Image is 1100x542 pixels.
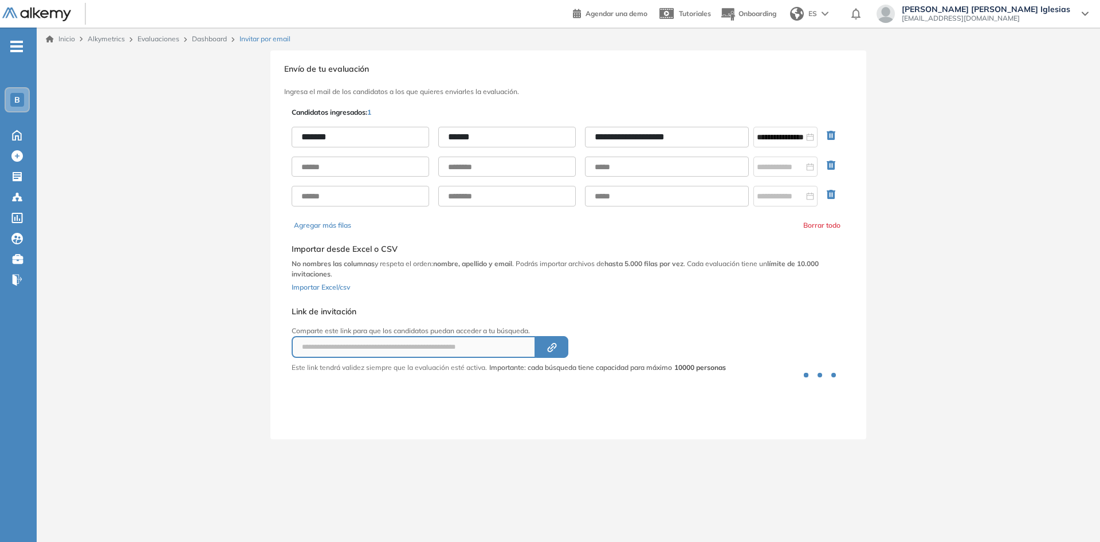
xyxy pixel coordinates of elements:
[604,259,683,268] b: hasta 5.000 filas por vez
[10,45,23,48] i: -
[367,108,371,116] span: 1
[192,34,227,43] a: Dashboard
[808,9,817,19] span: ES
[284,64,852,74] h3: Envío de tu evaluación
[88,34,125,43] span: Alkymetrics
[292,259,375,268] b: No nombres las columnas
[822,11,828,16] img: arrow
[284,88,852,96] h3: Ingresa el mail de los candidatos a los que quieres enviarles la evaluación.
[674,363,726,372] strong: 10000 personas
[790,7,804,21] img: world
[292,307,726,317] h5: Link de invitación
[292,283,350,291] span: Importar Excel/csv
[803,220,840,231] button: Borrar todo
[573,6,647,20] a: Agendar una demo
[292,259,819,278] b: límite de 10.000 invitaciones
[433,259,512,268] b: nombre, apellido y email
[738,9,776,18] span: Onboarding
[14,95,20,104] span: B
[292,244,845,254] h5: Importar desde Excel o CSV
[902,14,1070,23] span: [EMAIL_ADDRESS][DOMAIN_NAME]
[679,9,711,18] span: Tutoriales
[292,362,487,373] p: Este link tendrá validez siempre que la evaluación esté activa.
[46,34,75,44] a: Inicio
[292,107,371,118] p: Candidatos ingresados:
[292,259,845,279] p: y respeta el orden: . Podrás importar archivos de . Cada evaluación tiene un .
[294,220,351,231] button: Agregar más filas
[902,5,1070,14] span: [PERSON_NAME] [PERSON_NAME] Iglesias
[292,326,726,336] p: Comparte este link para que los candidatos puedan acceder a tu búsqueda.
[292,279,350,293] button: Importar Excel/csv
[2,7,71,22] img: Logo
[489,362,726,373] span: Importante: cada búsqueda tiene capacidad para máximo
[239,34,290,44] span: Invitar por email
[137,34,179,43] a: Evaluaciones
[720,2,776,26] button: Onboarding
[586,9,647,18] span: Agendar una demo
